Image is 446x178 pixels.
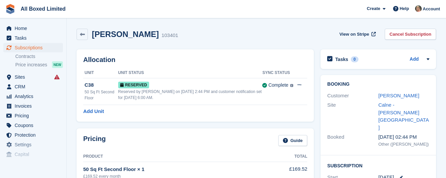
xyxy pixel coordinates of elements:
a: Cancel Subscription [385,29,436,40]
span: Home [15,24,55,33]
a: View on Stripe [337,29,377,40]
h2: Subscription [327,162,429,169]
th: Unit [83,68,118,78]
a: Guide [278,135,308,146]
th: Unit Status [118,68,263,78]
a: Add Unit [83,108,104,115]
div: Reserved by [PERSON_NAME] on [DATE] 2:44 PM and customer notification set for [DATE] 6:00 AM. [118,89,263,101]
div: 103401 [161,32,178,39]
span: Coupons [15,121,55,130]
th: Total [266,151,308,162]
div: Other ([PERSON_NAME]) [378,141,429,148]
span: Protection [15,130,55,140]
span: Account [423,6,440,12]
h2: [PERSON_NAME] [92,30,159,39]
div: C38 [85,81,118,89]
a: menu [3,150,63,159]
th: Product [83,151,266,162]
a: menu [3,24,63,33]
h2: Allocation [83,56,307,64]
div: Complete [268,82,288,89]
h2: Tasks [335,56,348,62]
i: Smart entry sync failures have occurred [54,74,60,80]
div: 0 [351,56,358,62]
div: [DATE] 02:44 PM [378,133,429,141]
span: Analytics [15,92,55,101]
span: Create [367,5,380,12]
a: menu [3,43,63,52]
a: menu [3,92,63,101]
div: 50 Sq Ft Second Floor [85,89,118,101]
th: Sync Status [262,68,293,78]
div: NEW [52,61,63,68]
img: icon-info-grey-7440780725fd019a000dd9b08b2336e03edf1995a4989e88bcd33f0948082b44.svg [290,84,293,87]
span: Tasks [15,33,55,43]
div: Customer [327,92,378,100]
div: Booked [327,133,378,147]
a: Price increases NEW [15,61,63,68]
span: Capital [15,150,55,159]
span: CRM [15,82,55,91]
span: Sites [15,72,55,82]
h2: Booking [327,82,429,87]
span: Reserved [118,82,149,88]
a: Calne -[PERSON_NAME][GEOGRAPHIC_DATA] [378,102,429,130]
a: menu [3,121,63,130]
a: menu [3,82,63,91]
span: Settings [15,140,55,149]
a: [PERSON_NAME] [378,93,419,98]
span: Invoices [15,101,55,111]
span: Price increases [15,62,47,68]
a: menu [3,111,63,120]
a: menu [3,33,63,43]
span: Pricing [15,111,55,120]
a: menu [3,72,63,82]
a: Add [410,56,419,63]
span: View on Stripe [339,31,369,38]
a: menu [3,130,63,140]
div: 50 Sq Ft Second Floor × 1 [83,166,266,173]
img: Sandie Mills [415,5,422,12]
a: menu [3,101,63,111]
h2: Pricing [83,135,106,146]
span: Subscriptions [15,43,55,52]
a: menu [3,140,63,149]
div: Site [327,101,378,131]
a: All Boxed Limited [18,3,68,14]
a: Contracts [15,53,63,60]
img: stora-icon-8386f47178a22dfd0bd8f6a31ec36ba5ce8667c1dd55bd0f319d3a0aa187defe.svg [5,4,15,14]
span: Help [400,5,409,12]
